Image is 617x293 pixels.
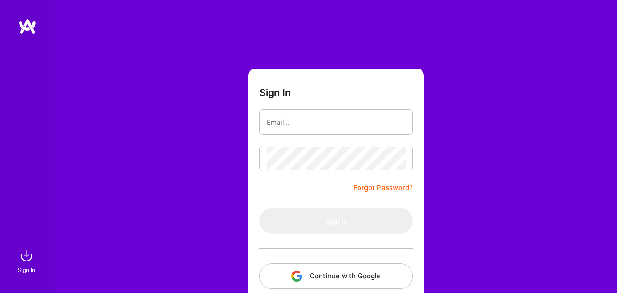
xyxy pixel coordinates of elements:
a: sign inSign In [19,247,36,275]
a: Forgot Password? [353,182,413,193]
button: Sign In [259,208,413,234]
h3: Sign In [259,87,291,98]
div: Sign In [18,265,35,275]
img: logo [18,18,37,35]
img: icon [291,271,302,282]
img: sign in [17,247,36,265]
input: Email... [267,111,406,134]
button: Continue with Google [259,263,413,289]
